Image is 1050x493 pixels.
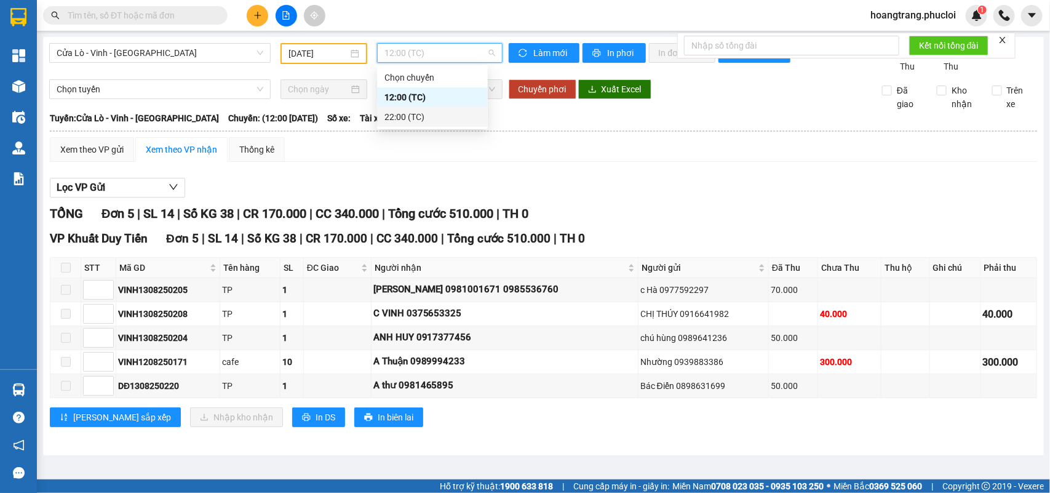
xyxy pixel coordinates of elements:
span: ⚪️ [827,484,830,489]
div: Nhường 0939883386 [640,355,766,369]
span: CC 340.000 [376,231,438,246]
span: sync [519,49,529,58]
div: TP [222,307,278,321]
span: | [237,206,240,221]
td: VINH1308250208 [116,302,220,326]
button: plus [247,5,268,26]
img: warehouse-icon [12,142,25,154]
div: 300.000 [820,355,879,369]
div: CHỊ THÚY 0916641982 [640,307,766,321]
span: 12:00 (TC) [384,44,495,62]
div: Chọn chuyến [384,71,480,84]
span: caret-down [1027,10,1038,21]
span: 1 [980,6,984,14]
span: plus [253,11,262,20]
span: Số KG 38 [247,231,296,246]
button: Chuyển phơi [509,79,576,99]
span: printer [302,413,311,423]
button: Kết nối tổng đài [909,36,988,55]
span: Hỗ trợ kỹ thuật: [440,479,553,493]
div: Bác Điển 0898631699 [640,379,766,393]
span: | [370,231,373,246]
span: Miền Nam [672,479,824,493]
span: | [241,231,244,246]
span: down [169,182,178,192]
th: STT [81,258,116,278]
span: VP Khuất Duy Tiến [50,231,148,246]
span: printer [592,49,603,58]
span: SL 14 [143,206,174,221]
div: A Thuận 0989994233 [373,355,636,369]
td: VINH1308250205 [116,278,220,302]
input: Chọn ngày [288,82,349,96]
span: copyright [982,482,990,491]
div: TP [222,379,278,393]
span: ĐC Giao [307,261,359,275]
span: TH 0 [560,231,586,246]
span: Cung cấp máy in - giấy in: [573,479,669,493]
span: Số KG 38 [183,206,234,221]
th: SL [280,258,304,278]
span: Người nhận [375,261,626,275]
span: question-circle [13,412,25,423]
div: Xem theo VP gửi [60,143,124,156]
div: Chọn chuyến [377,68,488,87]
div: DĐ1308250220 [118,379,218,393]
span: notification [13,439,25,451]
button: printerIn DS [292,407,345,427]
div: 70.000 [771,283,816,297]
span: | [441,231,444,246]
span: Trên xe [1002,84,1038,111]
span: Số xe: [327,111,351,125]
img: phone-icon [999,10,1010,21]
span: Đơn 5 [166,231,199,246]
span: Cửa Lò - Vinh - Hà Nội [57,44,263,62]
div: TP [222,331,278,345]
div: 12:00 (TC) [384,90,480,104]
span: Chọn tuyến [57,80,263,98]
div: 1 [282,283,301,297]
img: warehouse-icon [12,383,25,396]
span: TH 0 [503,206,528,221]
span: close [998,36,1007,44]
th: Đã Thu [769,258,818,278]
div: C VINH 0375653325 [373,307,636,321]
span: Đơn 5 [101,206,134,221]
span: CC 340.000 [316,206,379,221]
td: VINH1308250204 [116,326,220,350]
span: Làm mới [534,46,570,60]
strong: 1900 633 818 [500,481,553,491]
span: search [51,11,60,20]
span: | [177,206,180,221]
div: 10 [282,355,301,369]
div: chú hùng 0989641236 [640,331,766,345]
span: Tổng cước 510.000 [388,206,493,221]
img: warehouse-icon [12,80,25,93]
button: sort-ascending[PERSON_NAME] sắp xếp [50,407,181,427]
div: Thống kê [239,143,274,156]
span: Người gửi [642,261,756,275]
div: [PERSON_NAME] 0981001671 0985536760 [373,283,636,297]
span: [PERSON_NAME] sắp xếp [73,411,171,424]
th: Ghi chú [930,258,981,278]
div: VINH1308250208 [118,307,218,321]
div: cafe [222,355,278,369]
span: hoangtrang.phucloi [861,7,966,23]
div: 40.000 [820,307,879,321]
div: 1 [282,307,301,321]
img: logo-vxr [10,8,26,26]
span: CR 170.000 [243,206,306,221]
div: c Hà 0977592297 [640,283,766,297]
button: downloadNhập kho nhận [190,407,283,427]
div: A thư 0981465895 [373,379,636,393]
span: | [382,206,385,221]
span: | [300,231,303,246]
button: downloadXuất Excel [578,79,651,99]
button: aim [304,5,325,26]
div: 40.000 [983,307,1035,322]
span: | [562,479,564,493]
span: Chuyến: (12:00 [DATE]) [228,111,318,125]
span: | [496,206,499,221]
div: VINH1208250171 [118,355,218,369]
button: caret-down [1021,5,1043,26]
